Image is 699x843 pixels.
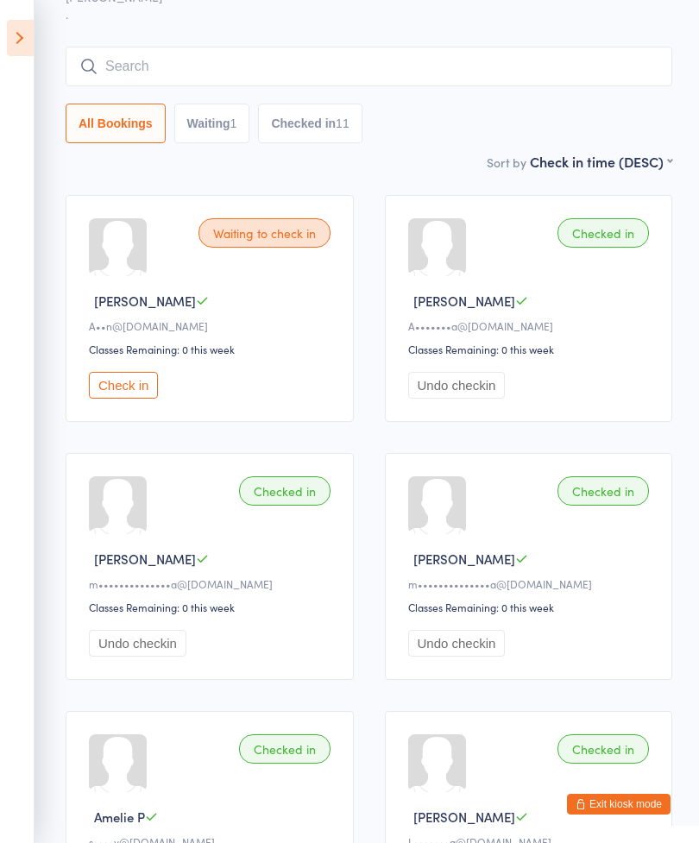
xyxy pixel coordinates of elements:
div: Waiting to check in [198,218,331,248]
div: A•••••••a@[DOMAIN_NAME] [408,318,655,333]
div: Classes Remaining: 0 this week [89,342,336,356]
div: Classes Remaining: 0 this week [89,600,336,614]
span: [PERSON_NAME] [413,292,515,310]
div: Checked in [239,734,331,764]
div: Checked in [557,734,649,764]
label: Sort by [487,154,526,171]
div: Checked in [557,476,649,506]
div: Classes Remaining: 0 this week [408,342,655,356]
span: [PERSON_NAME] [94,550,196,568]
div: Checked in [557,218,649,248]
div: m••••••••••••••a@[DOMAIN_NAME] [89,576,336,591]
div: Classes Remaining: 0 this week [408,600,655,614]
button: Undo checkin [408,372,506,399]
div: 1 [230,116,237,130]
div: A••n@[DOMAIN_NAME] [89,318,336,333]
button: Check in [89,372,158,399]
div: m••••••••••••••a@[DOMAIN_NAME] [408,576,655,591]
button: Undo checkin [408,630,506,657]
span: [PERSON_NAME] [94,292,196,310]
button: Exit kiosk mode [567,794,671,815]
span: Amelie P [94,808,145,826]
button: Undo checkin [89,630,186,657]
span: . [66,5,672,22]
div: Check in time (DESC) [530,152,672,171]
button: Checked in11 [258,104,362,143]
input: Search [66,47,672,86]
span: [PERSON_NAME] [413,550,515,568]
div: 11 [336,116,349,130]
span: [PERSON_NAME] [413,808,515,826]
button: All Bookings [66,104,166,143]
button: Waiting1 [174,104,250,143]
div: Checked in [239,476,331,506]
